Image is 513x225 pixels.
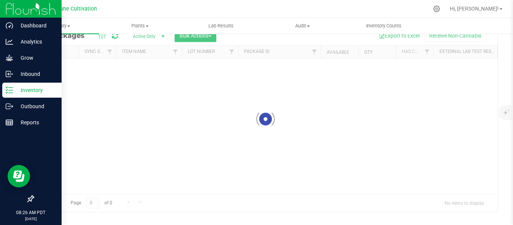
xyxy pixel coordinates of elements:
[3,216,58,222] p: [DATE]
[13,86,58,95] p: Inventory
[198,23,244,29] span: Lab Results
[13,21,58,30] p: Dashboard
[13,37,58,46] p: Analytics
[13,69,58,79] p: Inbound
[262,18,343,34] a: Audit
[450,6,499,12] span: Hi, [PERSON_NAME]!
[13,53,58,62] p: Grow
[6,103,13,110] inline-svg: Outbound
[6,54,13,62] inline-svg: Grow
[100,23,180,29] span: Plants
[8,165,30,187] iframe: Resource center
[432,5,441,12] div: Manage settings
[13,102,58,111] p: Outbound
[57,6,97,12] span: Dune Cultivation
[3,209,58,216] p: 08:26 AM PDT
[181,18,262,34] a: Lab Results
[6,119,13,126] inline-svg: Reports
[6,70,13,78] inline-svg: Inbound
[262,23,343,29] span: Audit
[6,38,13,45] inline-svg: Analytics
[343,18,424,34] a: Inventory Counts
[356,23,412,29] span: Inventory Counts
[99,18,180,34] a: Plants
[13,118,58,127] p: Reports
[6,22,13,29] inline-svg: Dashboard
[6,86,13,94] inline-svg: Inventory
